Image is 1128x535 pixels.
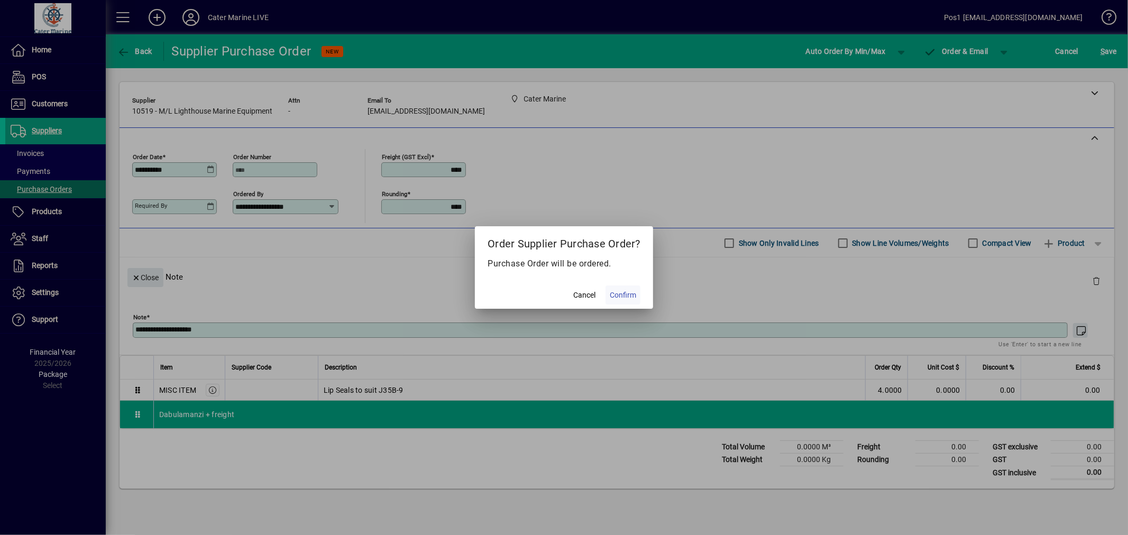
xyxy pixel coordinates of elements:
[606,285,640,305] button: Confirm
[488,257,640,270] p: Purchase Order will be ordered.
[475,226,653,257] h2: Order Supplier Purchase Order?
[573,290,595,301] span: Cancel
[567,285,601,305] button: Cancel
[610,290,636,301] span: Confirm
